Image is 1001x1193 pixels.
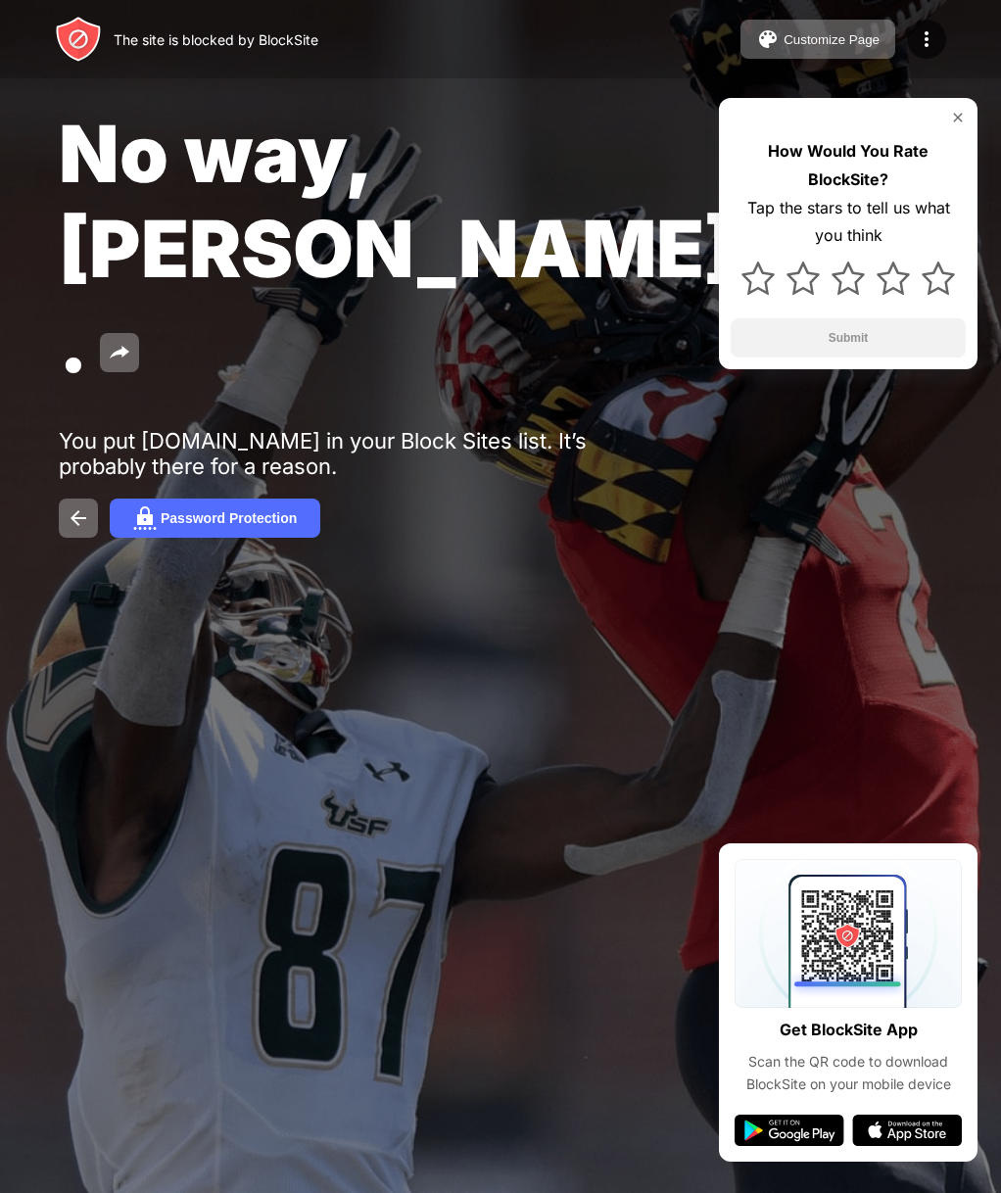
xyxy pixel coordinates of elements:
img: star.svg [786,262,820,295]
img: pallet.svg [756,27,780,51]
button: Customize Page [740,20,895,59]
img: star.svg [877,262,910,295]
img: app-store.svg [852,1115,962,1146]
div: You put [DOMAIN_NAME] in your Block Sites list. It’s probably there for a reason. [59,428,664,479]
img: google-play.svg [735,1115,844,1146]
div: Password Protection [161,510,297,526]
button: Submit [731,318,966,358]
img: star.svg [741,262,775,295]
div: Get BlockSite App [780,1016,918,1044]
img: qrcode.svg [735,859,962,1008]
img: header-logo.svg [55,16,102,63]
img: rate-us-close.svg [950,110,966,125]
div: How Would You Rate BlockSite? [731,137,966,194]
img: password.svg [133,506,157,530]
div: Scan the QR code to download BlockSite on your mobile device [735,1051,962,1095]
button: Password Protection [110,499,320,538]
img: back.svg [67,506,90,530]
div: Tap the stars to tell us what you think [731,194,966,251]
div: Customize Page [784,32,880,47]
img: star.svg [922,262,955,295]
img: share.svg [108,341,131,364]
img: menu-icon.svg [915,27,938,51]
span: No way, [PERSON_NAME]. [59,106,735,391]
div: The site is blocked by BlockSite [114,31,318,48]
img: star.svg [832,262,865,295]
